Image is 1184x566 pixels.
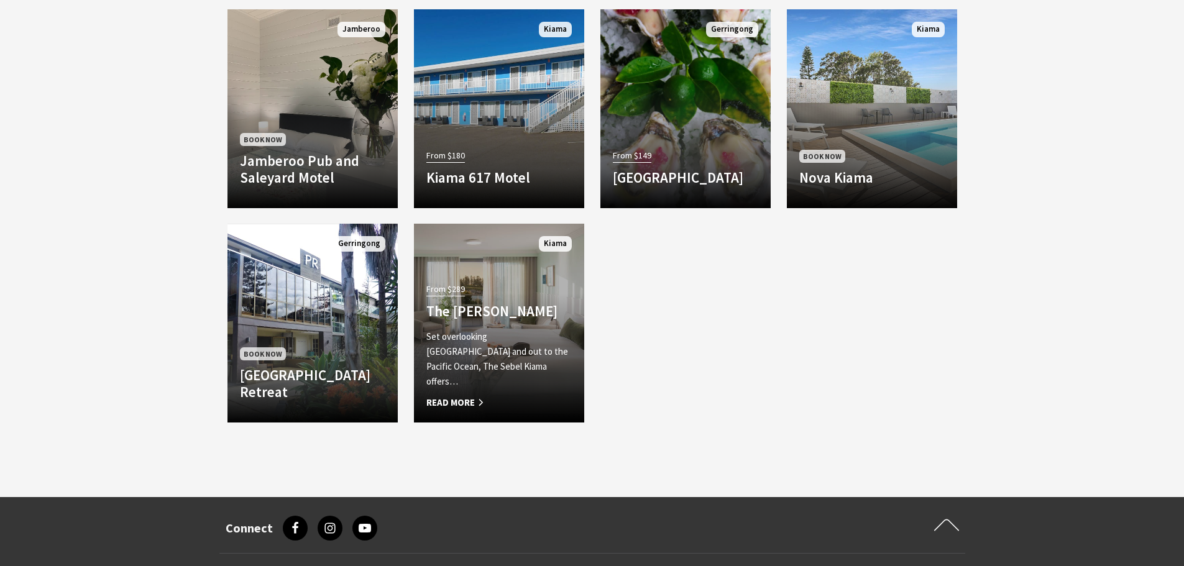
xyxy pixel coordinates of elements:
[787,9,957,208] a: Book Now Nova Kiama Kiama
[912,22,945,37] span: Kiama
[426,395,572,410] span: Read More
[426,329,572,389] p: Set overlooking [GEOGRAPHIC_DATA] and out to the Pacific Ocean, The Sebel Kiama offers…
[414,9,584,208] a: From $180 Kiama 617 Motel Kiama
[613,148,651,163] span: From $149
[600,9,771,208] a: From $149 [GEOGRAPHIC_DATA] Gerringong
[426,303,572,320] h4: The [PERSON_NAME]
[613,169,758,186] h4: [GEOGRAPHIC_DATA]
[226,521,273,536] h3: Connect
[539,22,572,37] span: Kiama
[227,9,398,208] a: Book Now Jamberoo Pub and Saleyard Motel Jamberoo
[240,133,286,146] span: Book Now
[539,236,572,252] span: Kiama
[426,169,572,186] h4: Kiama 617 Motel
[799,150,845,163] span: Book Now
[333,236,385,252] span: Gerringong
[706,22,758,37] span: Gerringong
[426,282,465,296] span: From $289
[240,367,385,401] h4: [GEOGRAPHIC_DATA] Retreat
[240,152,385,186] h4: Jamberoo Pub and Saleyard Motel
[337,22,385,37] span: Jamberoo
[426,148,465,163] span: From $180
[799,169,945,186] h4: Nova Kiama
[240,347,286,360] span: Book Now
[227,224,398,422] a: Book Now [GEOGRAPHIC_DATA] Retreat Gerringong
[414,224,584,422] a: From $289 The [PERSON_NAME] Set overlooking [GEOGRAPHIC_DATA] and out to the Pacific Ocean, The S...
